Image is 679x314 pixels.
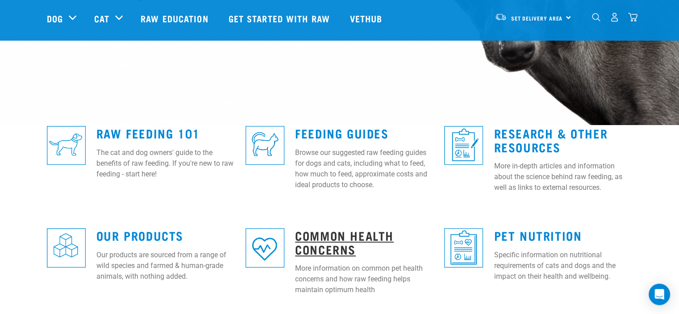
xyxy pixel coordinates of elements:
[246,126,284,165] img: re-icons-cat2-sq-blue.png
[94,12,109,25] a: Cat
[494,250,632,282] p: Specific information on nutritional requirements of cats and dogs and the impact on their health ...
[220,0,341,36] a: Get started with Raw
[444,126,483,165] img: re-icons-healthcheck1-sq-blue.png
[295,232,394,252] a: Common Health Concerns
[628,13,637,22] img: home-icon@2x.png
[132,0,219,36] a: Raw Education
[47,12,63,25] a: Dog
[494,161,632,193] p: More in-depth articles and information about the science behind raw feeding, as well as links to ...
[444,228,483,267] img: re-icons-healthcheck3-sq-blue.png
[96,232,183,239] a: Our Products
[96,147,235,180] p: The cat and dog owners' guide to the benefits of raw feeding. If you're new to raw feeding - star...
[295,263,433,295] p: More information on common pet health concerns and how raw feeding helps maintain optimum health
[494,130,608,150] a: Research & Other Resources
[295,130,388,136] a: Feeding Guides
[341,0,394,36] a: Vethub
[610,13,619,22] img: user.png
[592,13,600,21] img: home-icon-1@2x.png
[246,228,284,267] img: re-icons-heart-sq-blue.png
[649,284,670,305] div: Open Intercom Messenger
[495,13,507,21] img: van-moving.png
[511,17,563,20] span: Set Delivery Area
[47,126,86,165] img: re-icons-dog3-sq-blue.png
[96,130,200,136] a: Raw Feeding 101
[494,232,582,239] a: Pet Nutrition
[96,250,235,282] p: Our products are sourced from a range of wild species and farmed & human-grade animals, with noth...
[295,147,433,190] p: Browse our suggested raw feeding guides for dogs and cats, including what to feed, how much to fe...
[47,228,86,267] img: re-icons-cubes2-sq-blue.png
